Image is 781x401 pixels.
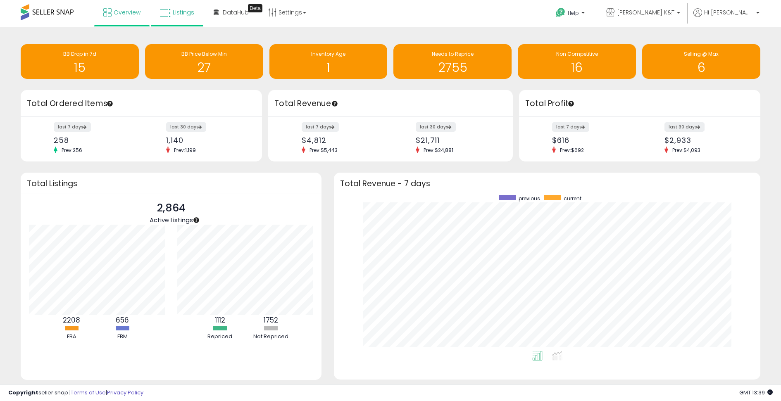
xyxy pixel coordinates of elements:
[519,195,540,202] span: previous
[8,389,143,397] div: seller snap | |
[568,9,579,17] span: Help
[71,389,106,396] a: Terms of Use
[181,50,227,57] span: BB Price Below Min
[150,216,193,224] span: Active Listings
[642,44,760,79] a: Selling @ Max 6
[264,315,278,325] b: 1752
[302,136,384,145] div: $4,812
[107,389,143,396] a: Privacy Policy
[419,147,457,154] span: Prev: $24,881
[193,216,200,224] div: Tooltip anchor
[269,44,388,79] a: Inventory Age 1
[555,7,566,18] i: Get Help
[170,147,200,154] span: Prev: 1,199
[393,44,512,79] a: Needs to Reprice 2755
[54,136,135,145] div: 258
[215,315,225,325] b: 1112
[311,50,345,57] span: Inventory Age
[166,122,206,132] label: last 30 days
[693,8,760,27] a: Hi [PERSON_NAME]
[525,98,754,109] h3: Total Profit
[21,44,139,79] a: BB Drop in 7d 15
[416,136,498,145] div: $21,711
[173,8,194,17] span: Listings
[664,122,705,132] label: last 30 days
[25,61,135,74] h1: 15
[340,180,754,187] h3: Total Revenue - 7 days
[274,98,507,109] h3: Total Revenue
[432,50,474,57] span: Needs to Reprice
[739,389,773,396] span: 2025-09-9 13:39 GMT
[646,61,756,74] h1: 6
[27,98,256,109] h3: Total Ordered Items
[145,44,263,79] a: BB Price Below Min 27
[54,122,91,132] label: last 7 days
[552,136,633,145] div: $616
[248,4,262,12] div: Tooltip anchor
[331,100,338,107] div: Tooltip anchor
[274,61,383,74] h1: 1
[664,136,746,145] div: $2,933
[416,122,456,132] label: last 30 days
[567,100,575,107] div: Tooltip anchor
[223,8,249,17] span: DataHub
[149,61,259,74] h1: 27
[106,100,114,107] div: Tooltip anchor
[684,50,719,57] span: Selling @ Max
[47,333,96,341] div: FBA
[8,389,38,396] strong: Copyright
[246,333,295,341] div: Not Repriced
[556,50,598,57] span: Non Competitive
[398,61,507,74] h1: 2755
[150,200,193,216] p: 2,864
[305,147,342,154] span: Prev: $5,443
[522,61,632,74] h1: 16
[166,136,248,145] div: 1,140
[549,1,593,27] a: Help
[564,195,581,202] span: current
[114,8,140,17] span: Overview
[668,147,705,154] span: Prev: $4,093
[63,50,96,57] span: BB Drop in 7d
[704,8,754,17] span: Hi [PERSON_NAME]
[116,315,129,325] b: 656
[63,315,80,325] b: 2208
[57,147,86,154] span: Prev: 256
[617,8,674,17] span: [PERSON_NAME] K&T
[195,333,245,341] div: Repriced
[518,44,636,79] a: Non Competitive 16
[98,333,147,341] div: FBM
[302,122,339,132] label: last 7 days
[27,180,315,187] h3: Total Listings
[556,147,588,154] span: Prev: $692
[552,122,589,132] label: last 7 days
